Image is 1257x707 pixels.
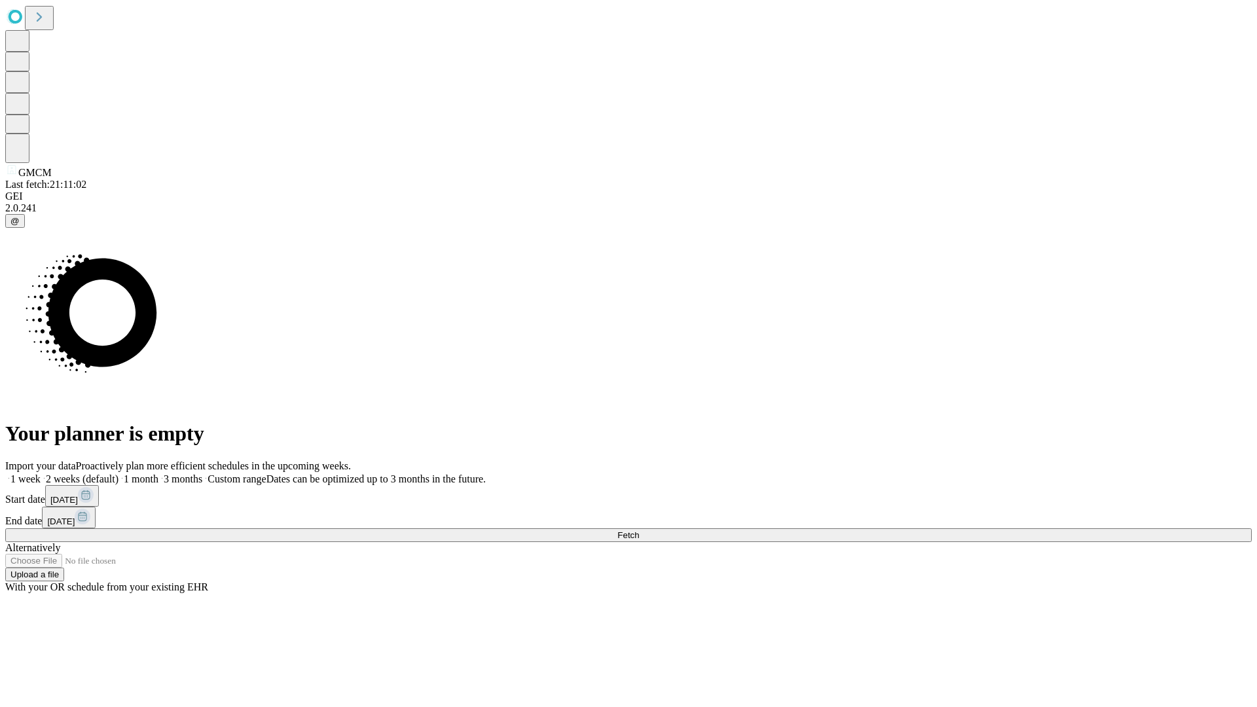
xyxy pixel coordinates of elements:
[5,485,1252,507] div: Start date
[45,485,99,507] button: [DATE]
[266,473,486,484] span: Dates can be optimized up to 3 months in the future.
[46,473,118,484] span: 2 weeks (default)
[124,473,158,484] span: 1 month
[164,473,202,484] span: 3 months
[5,422,1252,446] h1: Your planner is empty
[10,216,20,226] span: @
[18,167,52,178] span: GMCM
[5,507,1252,528] div: End date
[5,542,60,553] span: Alternatively
[76,460,351,471] span: Proactively plan more efficient schedules in the upcoming weeks.
[617,530,639,540] span: Fetch
[5,460,76,471] span: Import your data
[50,495,78,505] span: [DATE]
[5,202,1252,214] div: 2.0.241
[47,517,75,526] span: [DATE]
[5,581,208,592] span: With your OR schedule from your existing EHR
[10,473,41,484] span: 1 week
[5,179,86,190] span: Last fetch: 21:11:02
[5,190,1252,202] div: GEI
[42,507,96,528] button: [DATE]
[5,214,25,228] button: @
[5,528,1252,542] button: Fetch
[5,568,64,581] button: Upload a file
[208,473,266,484] span: Custom range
